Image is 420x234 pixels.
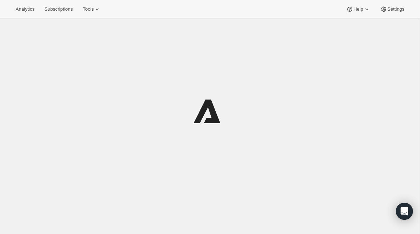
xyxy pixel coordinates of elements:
span: Settings [387,6,404,12]
button: Help [342,4,374,14]
div: Open Intercom Messenger [396,203,413,220]
button: Settings [376,4,409,14]
span: Analytics [16,6,34,12]
span: Subscriptions [44,6,73,12]
span: Tools [83,6,94,12]
button: Analytics [11,4,39,14]
button: Tools [78,4,105,14]
span: Help [353,6,363,12]
button: Subscriptions [40,4,77,14]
